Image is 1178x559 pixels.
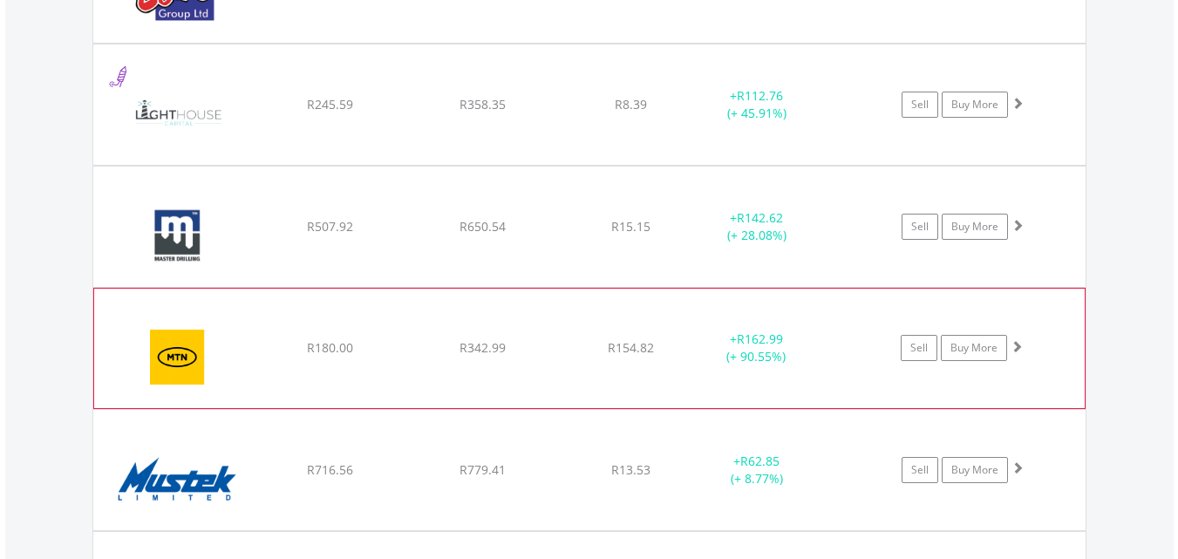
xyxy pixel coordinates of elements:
a: Buy More [941,335,1007,361]
span: R142.62 [737,209,783,226]
span: R716.56 [307,461,353,478]
div: + (+ 28.08%) [691,209,823,244]
a: Sell [901,335,937,361]
span: R8.39 [615,96,647,112]
a: Sell [902,457,938,483]
span: R15.15 [611,218,650,235]
a: Buy More [942,214,1008,240]
img: EQU.ZA.MTN.png [103,310,253,403]
span: R779.41 [460,461,506,478]
span: R180.00 [307,339,353,356]
a: Buy More [942,92,1008,118]
span: R650.54 [460,218,506,235]
img: EQU.ZA.MDI.png [102,188,252,283]
span: R162.99 [737,331,783,347]
span: R245.59 [307,96,353,112]
span: R13.53 [611,461,650,478]
a: Sell [902,214,938,240]
div: + (+ 8.77%) [691,453,823,487]
div: + (+ 90.55%) [691,331,821,365]
span: R154.82 [608,339,654,356]
span: R62.85 [740,453,780,469]
div: + (+ 45.91%) [691,87,823,122]
span: R507.92 [307,218,353,235]
span: R342.99 [460,339,506,356]
a: Buy More [942,457,1008,483]
span: R358.35 [460,96,506,112]
img: EQU.ZA.MST.png [102,432,252,526]
img: EQU.ZA.LTE.png [102,66,252,160]
a: Sell [902,92,938,118]
span: R112.76 [737,87,783,104]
